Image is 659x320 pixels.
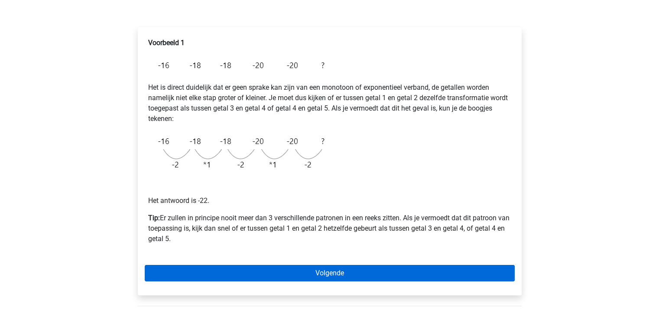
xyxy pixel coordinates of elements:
img: Alternating_Example_1.png [148,55,329,75]
p: Er zullen in principe nooit meer dan 3 verschillende patronen in een reeks zitten. Als je vermoed... [148,213,511,244]
a: Volgende [145,265,515,281]
img: Alternating_Example_1_2.png [148,131,329,175]
p: Het is direct duidelijk dat er geen sprake kan zijn van een monotoon of exponentieel verband, de ... [148,82,511,124]
b: Tip: [148,214,160,222]
b: Voorbeeld 1 [148,39,185,47]
p: Het antwoord is -22. [148,175,511,206]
